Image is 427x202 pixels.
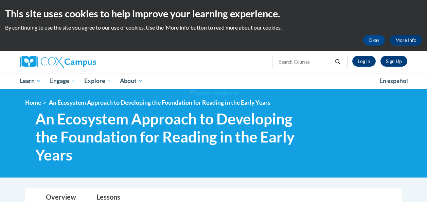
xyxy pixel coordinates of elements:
[5,7,422,20] h2: This site uses cookies to help improve your learning experience.
[49,99,270,106] span: An Ecosystem Approach to Developing the Foundation for Reading in the Early Years
[15,73,412,89] div: Main menu
[380,56,407,67] a: Register
[363,35,385,46] button: Okay
[390,35,422,46] a: More Info
[20,56,142,68] a: Cox Campus
[20,77,41,85] span: Learn
[120,77,143,85] span: About
[80,73,116,89] a: Explore
[25,99,41,106] a: Home
[333,58,343,66] button: Search
[352,56,376,67] a: Log In
[190,89,238,97] img: Section background
[46,73,80,89] a: Engage
[20,56,96,68] img: Cox Campus
[115,73,147,89] a: About
[35,110,316,164] span: An Ecosystem Approach to Developing the Foundation for Reading in the Early Years
[84,77,111,85] span: Explore
[16,73,46,89] a: Learn
[379,77,408,84] span: En español
[5,24,422,31] p: By continuing to use the site you agree to our use of cookies. Use the ‘More info’ button to read...
[375,74,412,88] a: En español
[50,77,75,85] span: Engage
[278,58,333,66] input: Search Courses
